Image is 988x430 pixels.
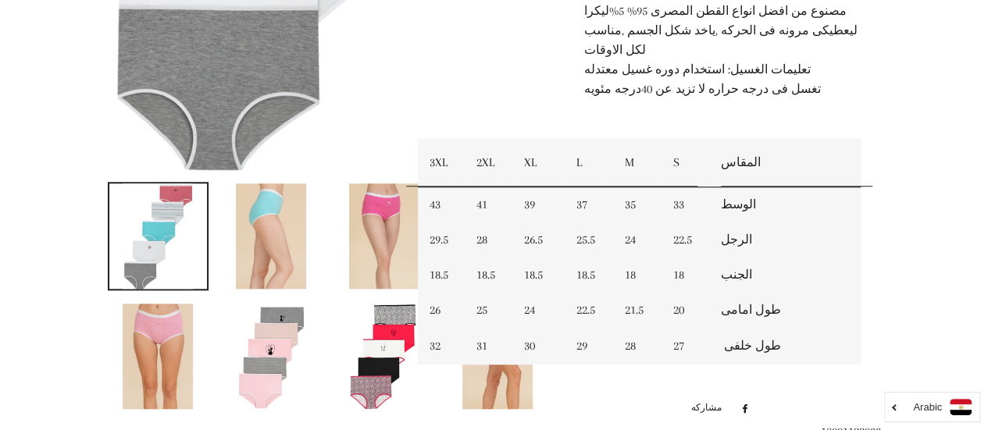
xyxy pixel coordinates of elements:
td: 26.5 [512,222,565,258]
td: 2XL [465,138,512,187]
td: 29 [565,328,614,364]
td: XL [512,138,565,187]
td: 22.5 [661,222,708,258]
img: تحميل الصورة في عارض المعرض ، ماكسى سليب شارمين 5 فى الباك [349,304,419,409]
td: 28 [465,222,512,258]
td: الجنب [709,258,861,293]
td: طول خلفى [709,328,861,364]
td: المقاس [709,138,861,187]
td: 30 [512,328,565,364]
td: 39 [512,187,565,222]
td: الرجل [709,222,861,258]
td: 24 [613,222,661,258]
i: Arabic [913,402,942,412]
td: 22.5 [565,293,614,328]
td: 18.5 [465,258,512,293]
img: تحميل الصورة في عارض المعرض ، ماكسى سليب شارمين 5 فى الباك [123,183,193,289]
td: 28 [613,328,661,364]
td: 25.5 [565,222,614,258]
td: 18.5 [418,258,465,293]
td: 37 [565,187,614,222]
td: 35 [613,187,661,222]
td: 20 [661,293,708,328]
td: 18.5 [565,258,614,293]
img: تحميل الصورة في عارض المعرض ، ماكسى سليب شارمين 5 فى الباك [236,183,306,289]
td: 33 [661,187,708,222]
img: تحميل الصورة في عارض المعرض ، ماكسى سليب شارمين 5 فى الباك [349,183,419,289]
td: 32 [418,328,465,364]
td: 43 [418,187,465,222]
td: 26 [418,293,465,328]
td: 3XL [418,138,465,187]
td: 18 [613,258,661,293]
td: L [565,138,614,187]
td: 27 [661,328,708,364]
td: الوسط [709,187,861,222]
td: 21.5 [613,293,661,328]
td: 18 [661,258,708,293]
td: 18.5 [512,258,565,293]
td: 41 [465,187,512,222]
a: Arabic [893,399,972,415]
td: M [613,138,661,187]
td: 25 [465,293,512,328]
td: طول امامى [709,293,861,328]
td: 29.5 [418,222,465,258]
td: S [661,138,708,187]
span: مشاركه [691,400,729,417]
td: 31 [465,328,512,364]
img: تحميل الصورة في عارض المعرض ، ماكسى سليب شارمين 5 فى الباك [123,304,193,409]
img: تحميل الصورة في عارض المعرض ، ماكسى سليب شارمين 5 فى الباك [236,304,306,409]
td: 24 [512,293,565,328]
